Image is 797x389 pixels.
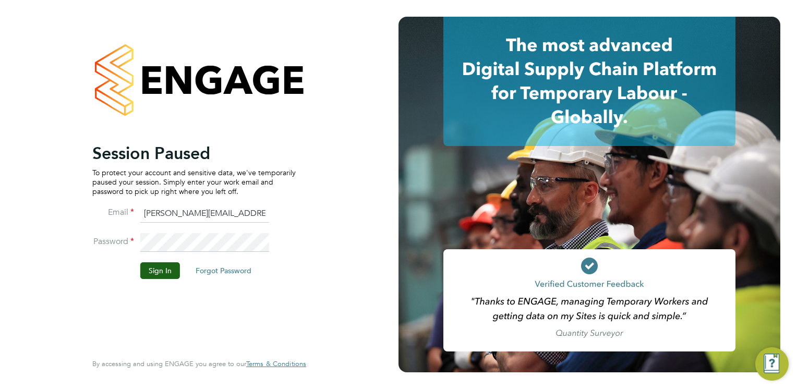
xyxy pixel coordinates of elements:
a: Terms & Conditions [246,360,306,368]
p: To protect your account and sensitive data, we've temporarily paused your session. Simply enter y... [92,168,296,197]
label: Password [92,236,134,247]
button: Forgot Password [187,262,260,279]
button: Sign In [140,262,180,279]
input: Enter your work email... [140,204,269,223]
h2: Session Paused [92,143,296,164]
button: Engage Resource Center [755,347,789,381]
span: By accessing and using ENGAGE you agree to our [92,359,306,368]
span: Terms & Conditions [246,359,306,368]
label: Email [92,207,134,218]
